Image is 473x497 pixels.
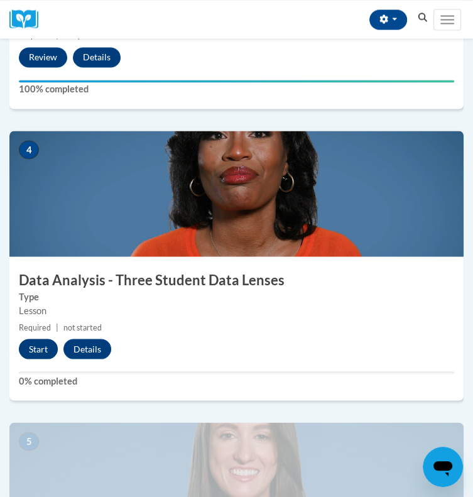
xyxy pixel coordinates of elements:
label: 0% completed [19,374,454,388]
button: Search [413,10,432,25]
iframe: Button to launch messaging window [423,447,463,487]
img: Logo brand [9,9,47,29]
button: Details [73,47,121,67]
button: Review [19,47,67,67]
button: Details [63,339,111,359]
h3: Data Analysis - Three Student Data Lenses [9,270,464,290]
div: Lesson [19,303,454,317]
span: completed [63,31,101,40]
span: Required [19,31,51,40]
label: 100% completed [19,82,454,96]
button: Account Settings [369,9,407,30]
span: 5 [19,432,39,451]
span: | [56,31,58,40]
label: Type [19,290,454,303]
span: | [56,322,58,332]
div: Your progress [19,80,454,82]
button: Start [19,339,58,359]
span: Required [19,322,51,332]
img: Course Image [9,131,464,256]
a: Cox Campus [9,9,47,29]
span: not started [63,322,102,332]
span: 4 [19,140,39,159]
